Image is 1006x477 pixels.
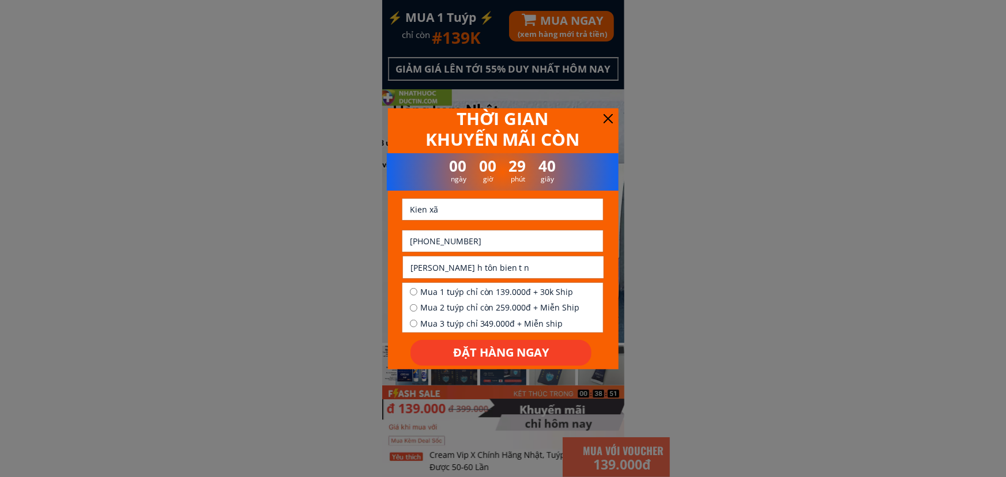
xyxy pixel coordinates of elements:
h3: giờ [477,173,499,184]
h3: phút [507,173,529,184]
input: Địa chỉ [408,256,599,278]
span: Mua 2 tuýp chỉ còn 259.000đ + Miễn Ship [420,301,580,314]
span: Mua 1 tuýp chỉ còn 139.000đ + 30k Ship [420,286,580,298]
h3: giây [536,173,559,184]
h3: ngày [447,173,470,184]
p: ĐẶT HÀNG NGAY [410,340,591,366]
span: Mua 3 tuýp chỉ 349.000đ + Miễn ship [420,317,580,330]
input: Số điện thoại [407,230,598,252]
input: Họ và tên [407,199,598,220]
h3: THỜI GIAN KHUYẾN MÃI CÒN [423,108,583,150]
